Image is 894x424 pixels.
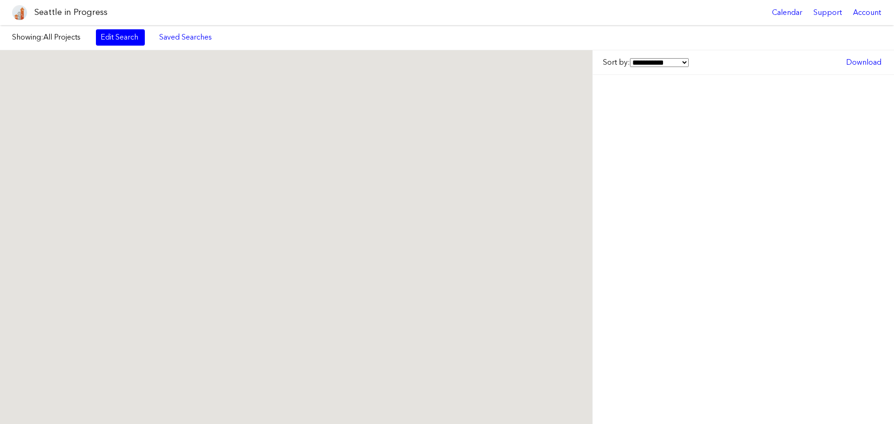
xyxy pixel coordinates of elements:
[34,7,108,18] h1: Seattle in Progress
[96,29,145,45] a: Edit Search
[43,33,81,41] span: All Projects
[12,32,87,42] label: Showing:
[154,29,217,45] a: Saved Searches
[603,57,689,67] label: Sort by:
[841,54,886,70] a: Download
[12,5,27,20] img: favicon-96x96.png
[630,58,689,67] select: Sort by:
